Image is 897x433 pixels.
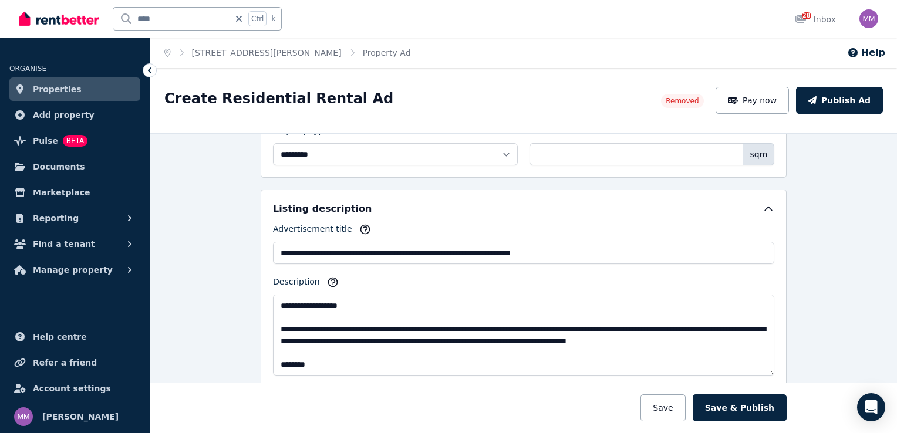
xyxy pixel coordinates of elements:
[273,202,372,216] h5: Listing description
[63,135,87,147] span: BETA
[33,211,79,225] span: Reporting
[33,330,87,344] span: Help centre
[273,276,320,292] label: Description
[42,410,119,424] span: [PERSON_NAME]
[164,89,393,108] h1: Create Residential Rental Ad
[802,12,811,19] span: 28
[33,185,90,199] span: Marketplace
[640,394,685,421] button: Save
[9,325,140,349] a: Help centre
[9,207,140,230] button: Reporting
[9,258,140,282] button: Manage property
[363,48,411,57] a: Property Ad
[150,38,425,68] nav: Breadcrumb
[9,377,140,400] a: Account settings
[33,82,82,96] span: Properties
[271,14,275,23] span: k
[33,108,95,122] span: Add property
[9,77,140,101] a: Properties
[9,129,140,153] a: PulseBETA
[716,87,790,114] button: Pay now
[9,351,140,374] a: Refer a friend
[9,65,46,73] span: ORGANISE
[796,87,883,114] button: Publish Ad
[9,232,140,256] button: Find a tenant
[859,9,878,28] img: Melissa Morgan
[33,134,58,148] span: Pulse
[14,407,33,426] img: Melissa Morgan
[273,223,352,239] label: Advertisement title
[857,393,885,421] div: Open Intercom Messenger
[192,48,342,57] a: [STREET_ADDRESS][PERSON_NAME]
[33,237,95,251] span: Find a tenant
[33,356,97,370] span: Refer a friend
[666,96,699,106] span: Removed
[19,10,99,28] img: RentBetter
[9,155,140,178] a: Documents
[33,381,111,395] span: Account settings
[9,181,140,204] a: Marketplace
[33,263,113,277] span: Manage property
[795,13,836,25] div: Inbox
[9,103,140,127] a: Add property
[693,394,787,421] button: Save & Publish
[248,11,267,26] span: Ctrl
[33,160,85,174] span: Documents
[847,46,885,60] button: Help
